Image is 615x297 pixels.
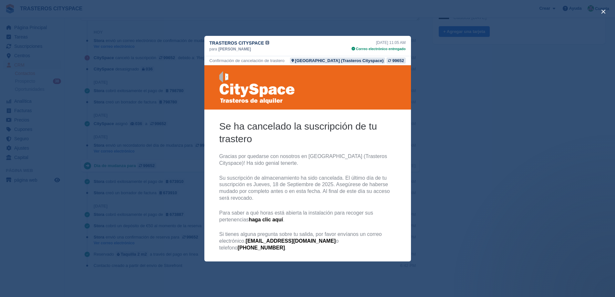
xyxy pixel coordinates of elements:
div: [GEOGRAPHIC_DATA] (Trasteros Cityspace) [295,58,384,64]
a: haga clic aquí [45,152,79,157]
div: Confirmación de cancelación de trastero [210,58,285,64]
p: Para saber a qué horas está abierta la instalación para recoger sus pertenencias . [15,144,192,158]
div: 99652 [392,58,404,64]
div: Correo electrónico entregado [352,46,405,52]
span: para [210,46,217,52]
p: Si tienes alguna pregunta sobre tu salida, por favor envíanos un correo electrónico. o telefono . [15,166,192,186]
h2: Se ha cancelado la suscripción de tu trastero [15,55,192,80]
a: [PHONE_NUMBER] [33,180,81,185]
img: icon-info-grey-7440780725fd019a000dd9b08b2336e03edf1995a4989e88bcd33f0948082b44.svg [265,41,269,45]
a: 99652 [386,58,405,64]
span: TRASTEROS CITYSPACE [210,40,264,46]
a: [EMAIL_ADDRESS][DOMAIN_NAME] [41,173,131,178]
button: close [598,6,609,17]
img: TRASTEROS CITYSPACE Logo [15,5,92,39]
span: [PERSON_NAME] [219,46,251,52]
p: Gracias por quedarse con nosotros en [GEOGRAPHIC_DATA] (Trasteros Cityspace)! Ha sido genial tene... [15,88,192,101]
a: [GEOGRAPHIC_DATA] (Trasteros Cityspace) [290,58,385,64]
div: [DATE] 11:05 AM [352,40,405,46]
p: Su suscripción de almacenamiento ha sido cancelada. El último día de tu suscripción es Jueves, 18... [15,110,192,136]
